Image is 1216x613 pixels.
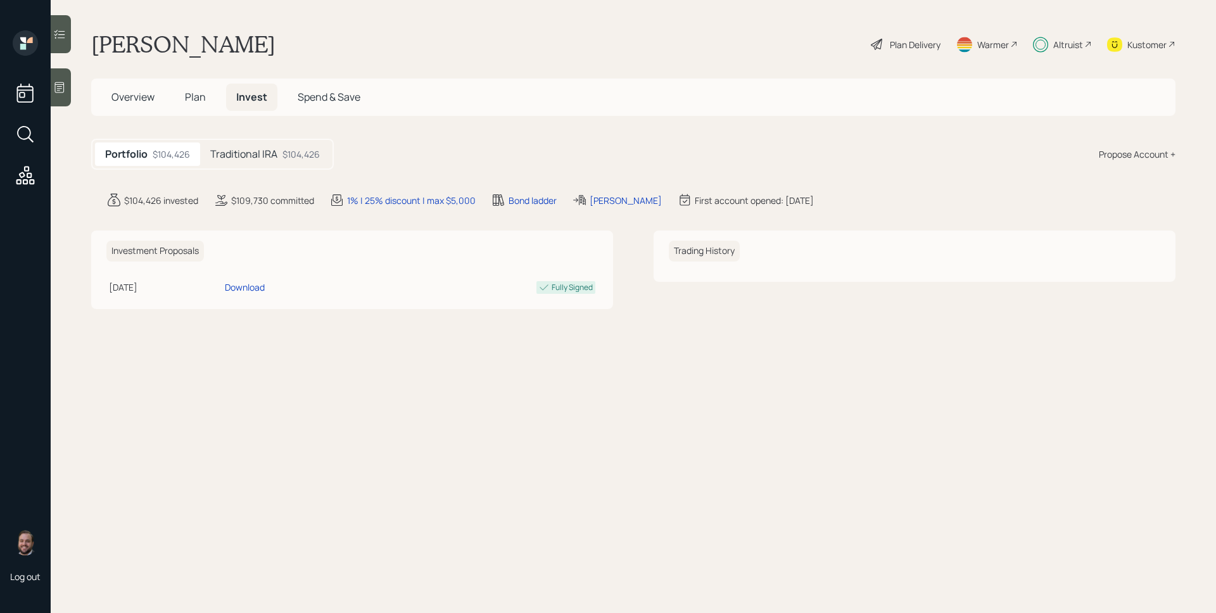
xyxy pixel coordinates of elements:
[1127,38,1167,51] div: Kustomer
[225,281,265,294] div: Download
[153,148,190,161] div: $104,426
[91,30,275,58] h1: [PERSON_NAME]
[10,571,41,583] div: Log out
[695,194,814,207] div: First account opened: [DATE]
[111,90,155,104] span: Overview
[298,90,360,104] span: Spend & Save
[282,148,320,161] div: $104,426
[210,148,277,160] h5: Traditional IRA
[509,194,557,207] div: Bond ladder
[590,194,662,207] div: [PERSON_NAME]
[347,194,476,207] div: 1% | 25% discount | max $5,000
[669,241,740,262] h6: Trading History
[236,90,267,104] span: Invest
[977,38,1009,51] div: Warmer
[185,90,206,104] span: Plan
[109,281,220,294] div: [DATE]
[231,194,314,207] div: $109,730 committed
[1053,38,1083,51] div: Altruist
[105,148,148,160] h5: Portfolio
[106,241,204,262] h6: Investment Proposals
[124,194,198,207] div: $104,426 invested
[13,530,38,555] img: james-distasi-headshot.png
[552,282,593,293] div: Fully Signed
[890,38,940,51] div: Plan Delivery
[1099,148,1175,161] div: Propose Account +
